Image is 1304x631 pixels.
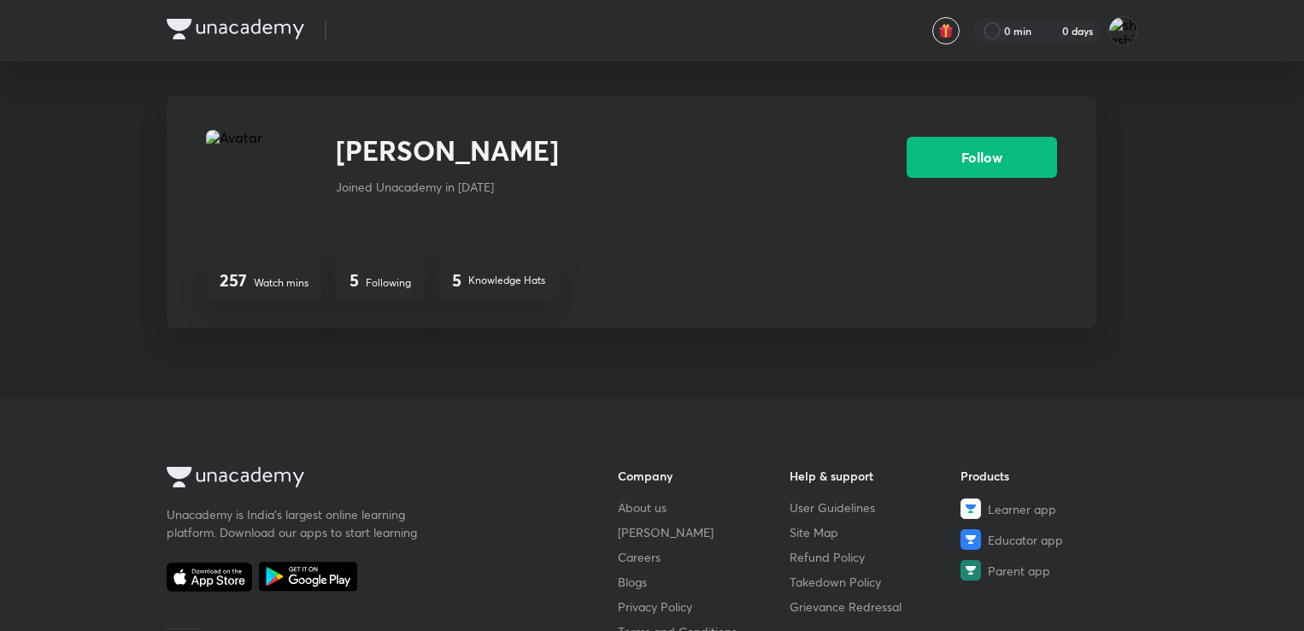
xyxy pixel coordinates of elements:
[618,498,790,516] a: About us
[988,562,1050,580] span: Parent app
[618,548,661,566] span: Careers
[618,598,790,616] a: Privacy Policy
[336,178,559,196] p: Joined Unacademy in [DATE]
[1042,22,1059,39] img: streak
[1108,16,1137,45] img: shashi kant
[167,19,304,44] a: Company Logo
[206,130,315,239] img: Avatar
[618,467,790,485] h6: Company
[220,270,247,291] h4: 257
[452,270,461,291] h4: 5
[790,498,961,516] a: User Guidelines
[988,531,1063,549] span: Educator app
[167,505,423,541] p: Unacademy is India’s largest online learning platform. Download our apps to start learning
[960,529,1132,550] a: Educator app
[960,498,1132,519] a: Learner app
[960,560,981,581] img: Parent app
[988,500,1056,518] span: Learner app
[960,529,981,550] img: Educator app
[349,270,359,291] h4: 5
[938,23,954,38] img: avatar
[960,498,981,519] img: Learner app
[932,17,960,44] button: avatar
[618,523,790,541] a: [PERSON_NAME]
[468,273,545,288] p: Knowledge Hats
[336,130,559,171] h2: [PERSON_NAME]
[790,467,961,485] h6: Help & support
[618,573,790,591] a: Blogs
[960,560,1132,581] a: Parent app
[790,523,961,541] a: Site Map
[254,275,308,291] p: Watch mins
[167,467,304,487] img: Company Logo
[167,467,563,492] a: Company Logo
[790,573,961,591] a: Takedown Policy
[618,548,790,566] a: Careers
[366,275,411,291] p: Following
[167,19,304,39] img: Company Logo
[907,137,1057,178] button: Follow
[960,467,1132,485] h6: Products
[790,548,961,566] a: Refund Policy
[790,598,961,616] a: Grievance Redressal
